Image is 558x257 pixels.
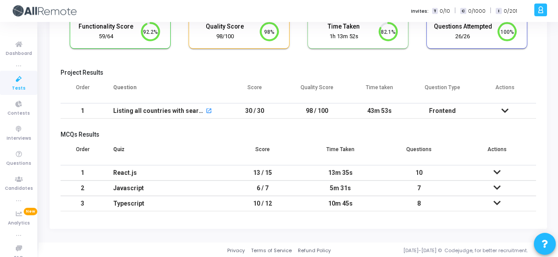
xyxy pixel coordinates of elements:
[468,7,486,15] span: 0/1000
[315,33,373,41] div: 1h 13m 52s
[77,33,136,41] div: 59/64
[440,7,450,15] span: 0/10
[454,6,456,15] span: |
[61,79,104,103] th: Order
[310,166,371,180] div: 13m 35s
[113,104,204,118] div: Listing all countries with search feature
[348,103,411,119] td: 43m 53s
[6,50,32,58] span: Dashboard
[286,79,349,103] th: Quality Score
[61,141,104,165] th: Order
[411,7,429,15] label: Invites:
[504,7,517,15] span: 0/201
[411,103,474,119] td: Frontend
[61,69,536,76] h5: Project Results
[113,181,215,195] div: Javascript
[496,8,501,14] span: I
[380,141,458,165] th: Questions
[223,103,286,119] td: 30 / 30
[7,135,31,142] span: Interviews
[227,247,245,254] a: Privacy
[473,79,536,103] th: Actions
[433,23,492,30] h5: Questions Attempted
[301,141,379,165] th: Time Taken
[460,8,466,14] span: C
[380,196,458,211] td: 8
[331,247,547,254] div: [DATE]-[DATE] © Codejudge, for better recruitment.
[104,79,223,103] th: Question
[223,181,301,196] td: 6 / 7
[315,23,373,30] h5: Time Taken
[348,79,411,103] th: Time taken
[310,181,371,195] div: 5m 31s
[411,79,474,103] th: Question Type
[490,6,491,15] span: |
[206,109,212,115] mat-icon: open_in_new
[113,166,215,180] div: React.js
[223,196,301,211] td: 10 / 12
[24,208,37,215] span: New
[223,79,286,103] th: Score
[7,110,30,117] span: Contests
[61,131,536,138] h5: MCQs Results
[310,196,371,211] div: 10m 45s
[196,23,254,30] h5: Quality Score
[223,141,301,165] th: Score
[223,165,301,181] td: 13 / 15
[77,23,136,30] h5: Functionality Score
[8,220,30,227] span: Analytics
[286,103,349,119] td: 98 / 100
[113,196,215,211] div: Typescript
[251,247,292,254] a: Terms of Service
[433,33,492,41] div: 26/26
[61,165,104,181] td: 1
[61,181,104,196] td: 2
[5,185,33,192] span: Candidates
[11,2,77,20] img: logo
[61,196,104,211] td: 3
[104,141,223,165] th: Quiz
[196,33,254,41] div: 98/100
[298,247,331,254] a: Refund Policy
[61,103,104,119] td: 1
[6,160,31,167] span: Questions
[12,85,25,92] span: Tests
[458,141,536,165] th: Actions
[380,165,458,181] td: 10
[380,181,458,196] td: 7
[432,8,438,14] span: T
